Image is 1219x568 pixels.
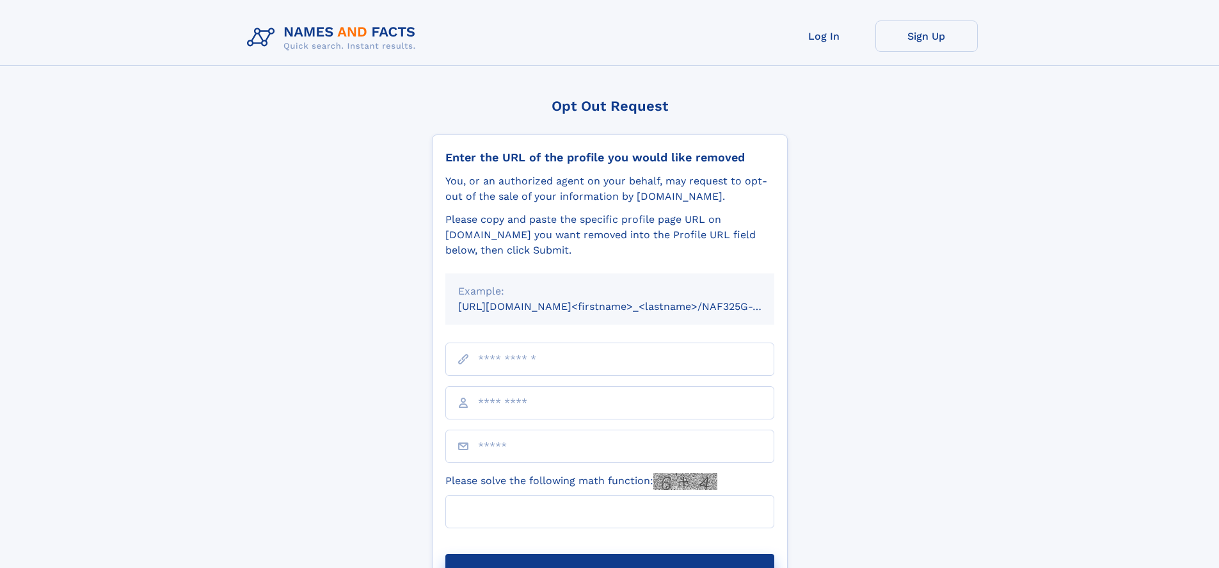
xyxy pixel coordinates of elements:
[445,212,774,258] div: Please copy and paste the specific profile page URL on [DOMAIN_NAME] you want removed into the Pr...
[458,300,799,312] small: [URL][DOMAIN_NAME]<firstname>_<lastname>/NAF325G-xxxxxxxx
[445,473,717,490] label: Please solve the following math function:
[242,20,426,55] img: Logo Names and Facts
[445,174,774,204] div: You, or an authorized agent on your behalf, may request to opt-out of the sale of your informatio...
[773,20,875,52] a: Log In
[458,284,761,299] div: Example:
[875,20,978,52] a: Sign Up
[432,98,788,114] div: Opt Out Request
[445,150,774,165] div: Enter the URL of the profile you would like removed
